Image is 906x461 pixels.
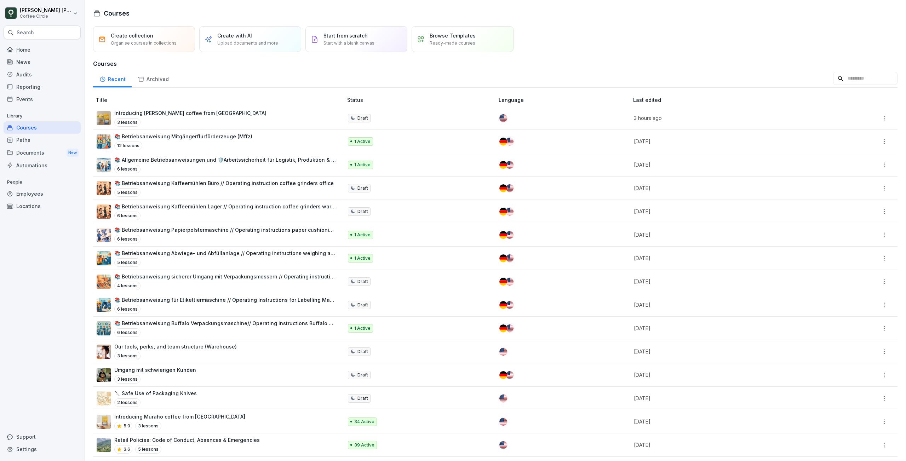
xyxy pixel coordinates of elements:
img: vfxx1fxbk1taaq0x2zc8gocb.png [97,391,111,405]
a: Home [4,44,81,56]
img: us.svg [499,348,507,356]
p: [DATE] [634,301,822,309]
a: Audits [4,68,81,81]
a: Recent [93,69,132,87]
img: ibmq16c03v2u1873hyb2ubud.png [97,368,111,382]
p: 1 Active [354,325,371,332]
p: [DATE] [634,348,822,355]
p: 2 lessons [114,398,141,407]
a: Courses [4,121,81,134]
p: 📚 Allgemeine Betriebsanweisungen und 🛡️Arbeitssicherheit für Logistik, Produktion & Rösterei// 📚 ... [114,156,336,163]
p: 6 lessons [114,165,141,173]
p: [DATE] [634,254,822,262]
p: Draft [357,348,368,355]
p: 📚 Betriebsanweisung Papierpolstermaschine // Operating instructions paper cushioning machine [114,226,336,234]
p: Create with AI [217,32,252,39]
p: Library [4,110,81,122]
img: us.svg [506,301,514,309]
a: Employees [4,188,81,200]
a: DocumentsNew [4,146,81,159]
img: ohanfkn7patlvrisjkj372yd.png [97,321,111,335]
p: 3 lessons [114,118,141,127]
p: Umgang mit schwierigen Kunden [114,366,196,374]
p: [DATE] [634,418,822,425]
img: ac712abcg598nvomf669cpja.png [97,228,111,242]
img: us.svg [506,254,514,262]
p: Browse Templates [430,32,476,39]
p: 1 Active [354,138,371,145]
img: de.svg [499,231,507,239]
p: [DATE] [634,371,822,379]
img: us.svg [499,114,507,122]
a: Reporting [4,81,81,93]
p: 12 lessons [114,142,142,150]
p: Draft [357,115,368,121]
img: dgqjoierlop7afwbaof655oy.png [97,111,111,125]
img: de.svg [499,254,507,262]
img: de.svg [499,208,507,215]
img: us.svg [506,138,514,145]
a: News [4,56,81,68]
img: jz8h0sxk123h63ax8hmksljd.png [97,415,111,429]
p: Ready-made courses [430,40,475,46]
p: 📚 Betriebsanweisung Mitgängerflurförderzeuge (Mffz) [114,133,252,140]
h3: Courses [93,59,898,68]
p: 3 lessons [135,422,161,430]
p: People [4,177,81,188]
img: de.svg [499,184,507,192]
p: 📚 Betriebsanweisung Kaffeemühlen Büro // Operating instruction coffee grinders office [114,179,334,187]
p: Upload documents and more [217,40,278,46]
p: Language [499,96,630,104]
p: [DATE] [634,208,822,215]
img: us.svg [506,278,514,286]
img: us.svg [499,441,507,449]
img: bww9x9miqms8s9iphqwe3dqr.png [97,158,111,172]
img: r4iv508g6r12c0i8kqe8gadw.png [97,438,111,452]
img: us.svg [506,184,514,192]
p: [DATE] [634,184,822,192]
img: de.svg [499,324,507,332]
a: Automations [4,159,81,172]
p: 1 Active [354,232,371,238]
p: 3 hours ago [634,114,822,122]
img: de.svg [499,301,507,309]
div: Documents [4,146,81,159]
img: aord19nnycsax6x70siwiz5b.png [97,345,111,359]
p: 5 lessons [135,445,161,454]
p: [DATE] [634,324,822,332]
p: 3 lessons [114,375,141,384]
img: us.svg [506,231,514,239]
img: us.svg [506,208,514,215]
h1: Courses [104,8,130,18]
p: 5.0 [124,423,130,429]
a: Paths [4,134,81,146]
a: Settings [4,443,81,455]
p: 6 lessons [114,212,141,220]
p: [DATE] [634,231,822,238]
p: [PERSON_NAME] [PERSON_NAME] [20,7,71,13]
p: Draft [357,185,368,191]
p: Draft [357,302,368,308]
p: 1 Active [354,162,371,168]
p: 1 Active [354,255,371,261]
img: ssmdzr5vu0bedl37sriyb1fx.png [97,181,111,195]
p: [DATE] [634,161,822,168]
div: New [67,149,79,157]
p: 📚 Betriebsanweisung für Etikettiermaschine // Operating Instructions for Labelling Machine [114,296,336,304]
img: us.svg [506,161,514,169]
p: 5 lessons [114,188,141,197]
img: y4pgqrhik4sm80heqjkv4feh.png [97,251,111,265]
p: 6 lessons [114,235,141,243]
img: us.svg [506,324,514,332]
p: [DATE] [634,441,822,449]
div: Support [4,431,81,443]
img: us.svg [506,371,514,379]
img: ssmdzr5vu0bedl37sriyb1fx.png [97,204,111,219]
a: Archived [132,69,175,87]
p: [DATE] [634,278,822,285]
